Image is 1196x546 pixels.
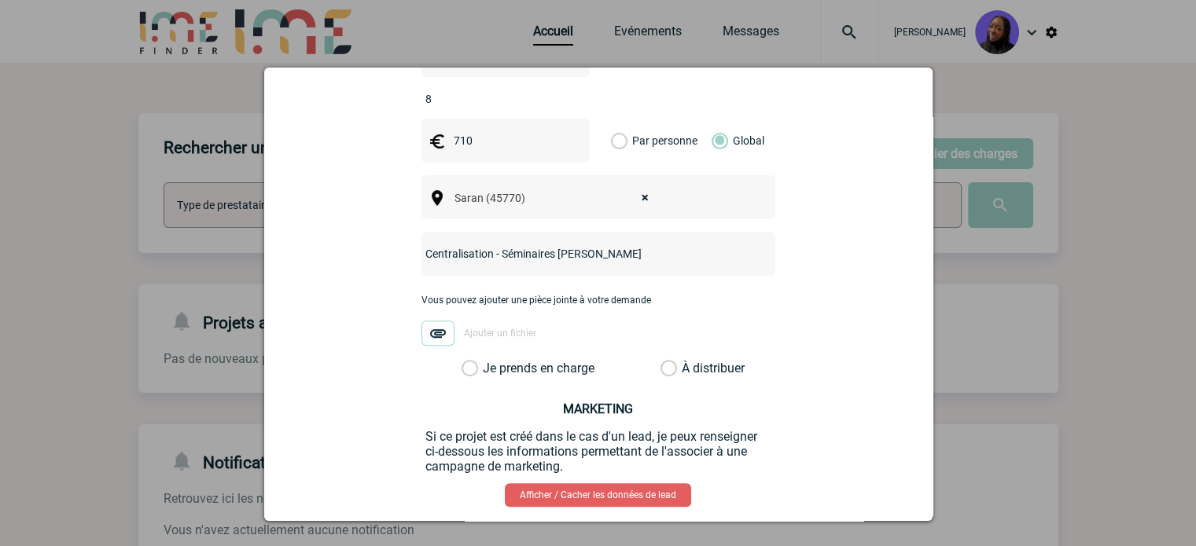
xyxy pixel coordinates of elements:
h3: MARKETING [425,401,771,416]
a: Afficher / Cacher les données de lead [505,483,691,507]
span: Saran (45770) [448,187,664,209]
p: Si ce projet est créé dans le cas d'un lead, je peux renseigner ci-dessous les informations perme... [425,429,771,474]
label: À distribuer [661,361,677,376]
label: Je prends en charge [462,361,488,376]
input: Nombre de participants [421,89,569,109]
input: Nom de l'événement [421,244,734,264]
span: Ajouter un fichier [464,328,536,339]
label: Par personne [611,119,628,163]
span: × [642,187,649,209]
p: Vous pouvez ajouter une pièce jointe à votre demande [421,295,775,306]
label: Global [712,119,722,163]
input: Budget HT [450,130,558,151]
